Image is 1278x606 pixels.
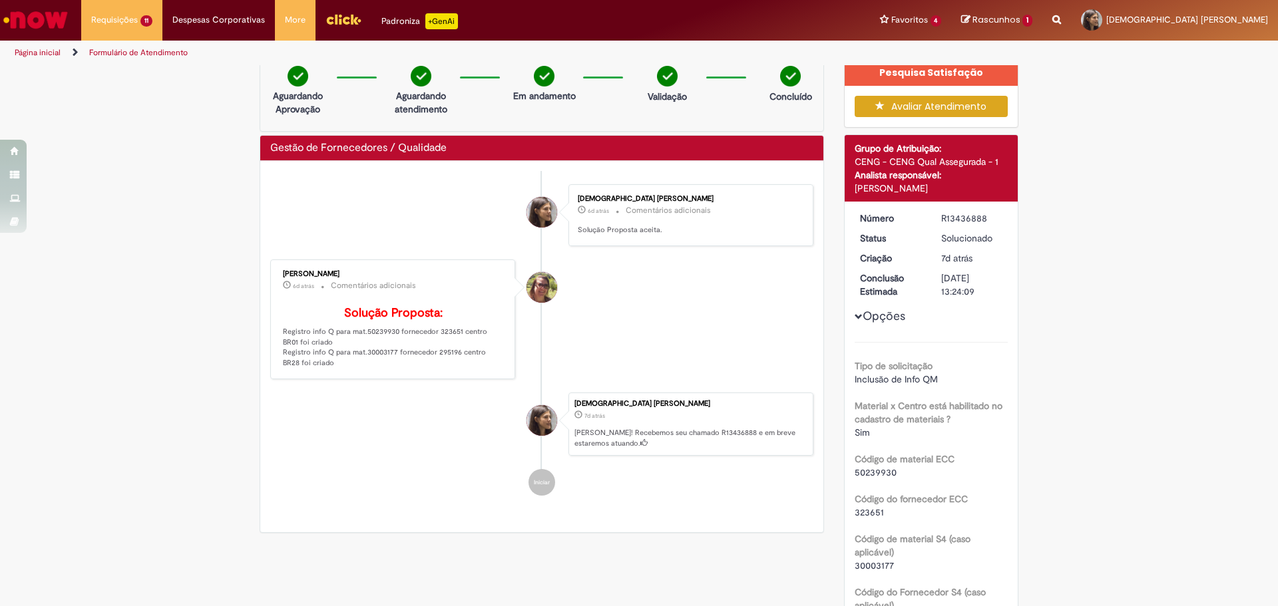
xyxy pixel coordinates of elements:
div: [PERSON_NAME] [855,182,1008,195]
time: 21/08/2025 16:44:44 [588,207,609,215]
div: [DATE] 13:24:09 [941,271,1003,298]
span: Requisições [91,13,138,27]
div: Thais Colares Costa Soares [527,405,557,436]
button: Avaliar Atendimento [855,96,1008,117]
small: Comentários adicionais [626,205,711,216]
b: Código de material S4 (caso aplicável) [855,533,970,558]
span: 7d atrás [941,252,972,264]
ul: Trilhas de página [10,41,842,65]
span: Rascunhos [972,13,1020,26]
div: Padroniza [381,13,458,29]
div: Analista responsável: [855,168,1008,182]
img: check-circle-green.png [657,66,678,86]
span: 6d atrás [293,282,314,290]
p: [PERSON_NAME]! Recebemos seu chamado R13436888 e em breve estaremos atuando. [574,428,806,448]
img: ServiceNow [1,7,70,33]
p: +GenAi [425,13,458,29]
time: 21/08/2025 15:10:30 [941,252,972,264]
span: 323651 [855,506,884,518]
p: Aguardando Aprovação [266,89,330,116]
span: Favoritos [891,13,928,27]
p: Concluído [769,90,812,103]
div: 21/08/2025 15:10:30 [941,251,1003,265]
a: Formulário de Atendimento [89,47,188,58]
span: 1 [1022,15,1032,27]
b: Solução Proposta: [344,305,443,321]
span: Inclusão de Info QM [855,373,938,385]
p: Registro info Q para mat.50239930 fornecedor 323651 centro BR01 foi criado Registro info Q para m... [283,307,505,369]
img: click_logo_yellow_360x200.png [325,9,361,29]
time: 21/08/2025 16:31:08 [293,282,314,290]
span: 6d atrás [588,207,609,215]
b: Material x Centro está habilitado no cadastro de materiais ? [855,400,1002,425]
div: CENG - CENG Qual Assegurada - 1 [855,155,1008,168]
h2: Gestão de Fornecedores / Qualidade Histórico de tíquete [270,142,447,154]
div: Grupo de Atribuição: [855,142,1008,155]
span: [DEMOGRAPHIC_DATA] [PERSON_NAME] [1106,14,1268,25]
a: Página inicial [15,47,61,58]
time: 21/08/2025 15:10:30 [584,412,605,420]
p: Em andamento [513,89,576,102]
dt: Número [850,212,932,225]
span: 50239930 [855,466,897,478]
span: 11 [140,15,152,27]
span: Sim [855,426,870,438]
img: check-circle-green.png [411,66,431,86]
div: [PERSON_NAME] [283,270,505,278]
ul: Histórico de tíquete [270,171,813,509]
li: Thais Colares Costa Soares [270,392,813,456]
p: Aguardando atendimento [389,89,453,116]
img: check-circle-green.png [288,66,308,86]
div: [DEMOGRAPHIC_DATA] [PERSON_NAME] [574,400,806,408]
small: Comentários adicionais [331,280,416,291]
a: Rascunhos [961,14,1032,27]
div: Pesquisa Satisfação [845,59,1018,86]
b: Código de material ECC [855,453,955,465]
dt: Status [850,231,932,245]
dt: Criação [850,251,932,265]
span: 4 [931,15,942,27]
div: Ana Paula De Sousa Rodrigues [527,272,557,303]
div: R13436888 [941,212,1003,225]
img: check-circle-green.png [534,66,554,86]
span: Despesas Corporativas [172,13,265,27]
div: Solucionado [941,231,1003,245]
p: Validação [648,90,687,103]
div: Thais Colares Costa Soares [527,197,557,227]
b: Tipo de solicitação [855,360,933,372]
span: 7d atrás [584,412,605,420]
p: Solução Proposta aceita. [578,225,799,235]
span: 30003177 [855,559,894,571]
img: check-circle-green.png [780,66,801,86]
b: Código do fornecedor ECC [855,493,968,505]
div: [DEMOGRAPHIC_DATA] [PERSON_NAME] [578,195,799,203]
dt: Conclusão Estimada [850,271,932,298]
span: More [285,13,306,27]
